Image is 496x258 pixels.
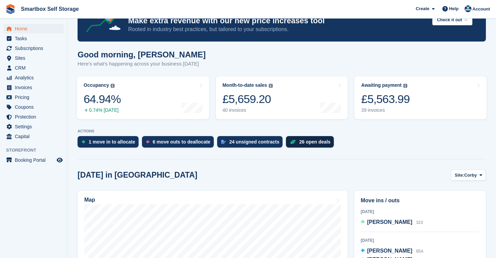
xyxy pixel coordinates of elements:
div: 6 move outs to deallocate [153,139,210,145]
span: [PERSON_NAME] [367,219,412,225]
a: [PERSON_NAME] 323 [361,218,423,227]
a: Month-to-date sales £5,659.20 40 invoices [216,76,348,119]
button: Check it out → [432,14,472,25]
a: 24 unsigned contracts [217,136,286,151]
span: 323 [416,220,423,225]
a: menu [3,63,64,73]
div: 39 invoices [361,107,410,113]
span: Storefront [6,147,67,154]
a: menu [3,102,64,112]
div: £5,563.99 [361,92,410,106]
a: 26 open deals [286,136,337,151]
img: deal-1b604bf984904fb50ccaf53a9ad4b4a5d6e5aea283cecdc64d6e3604feb123c2.svg [290,139,296,144]
span: Corby [464,172,477,179]
div: Occupancy [84,82,109,88]
span: Home [15,24,55,33]
span: Settings [15,122,55,131]
a: menu [3,44,64,53]
div: 40 invoices [223,107,273,113]
div: 26 open deals [299,139,330,145]
a: 6 move outs to deallocate [142,136,217,151]
h2: Map [84,197,95,203]
a: menu [3,53,64,63]
p: ACTIONS [78,129,486,133]
img: icon-info-grey-7440780725fd019a000dd9b08b2336e03edf1995a4989e88bcd33f0948082b44.svg [269,84,273,88]
a: [PERSON_NAME] 85A [361,247,424,256]
span: Booking Portal [15,155,55,165]
span: Protection [15,112,55,122]
span: Account [472,6,490,12]
a: Occupancy 64.94% 0.74% [DATE] [77,76,209,119]
h1: Good morning, [PERSON_NAME] [78,50,206,59]
img: icon-info-grey-7440780725fd019a000dd9b08b2336e03edf1995a4989e88bcd33f0948082b44.svg [403,84,407,88]
img: move_outs_to_deallocate_icon-f764333ba52eb49d3ac5e1228854f67142a1ed5810a6f6cc68b1a99e826820c5.svg [146,140,149,144]
a: Preview store [56,156,64,164]
h2: [DATE] in [GEOGRAPHIC_DATA] [78,171,197,180]
div: Month-to-date sales [223,82,267,88]
div: £5,659.20 [223,92,273,106]
span: Pricing [15,93,55,102]
p: Make extra revenue with our new price increases tool [128,16,427,26]
a: menu [3,34,64,43]
p: Rooted in industry best practices, but tailored to your subscriptions. [128,26,427,33]
div: 0.74% [DATE] [84,107,121,113]
img: stora-icon-8386f47178a22dfd0bd8f6a31ec36ba5ce8667c1dd55bd0f319d3a0aa187defe.svg [5,4,16,14]
span: Analytics [15,73,55,82]
span: Coupons [15,102,55,112]
span: Subscriptions [15,44,55,53]
div: Awaiting payment [361,82,402,88]
img: Roger Canham [465,5,471,12]
a: menu [3,132,64,141]
span: Create [416,5,429,12]
a: menu [3,24,64,33]
span: Help [449,5,459,12]
span: Capital [15,132,55,141]
span: Site: [455,172,464,179]
span: 85A [416,249,423,254]
a: menu [3,93,64,102]
a: 1 move in to allocate [78,136,142,151]
p: Here's what's happening across your business [DATE] [78,60,206,68]
div: 1 move in to allocate [89,139,135,145]
img: icon-info-grey-7440780725fd019a000dd9b08b2336e03edf1995a4989e88bcd33f0948082b44.svg [111,84,115,88]
div: [DATE] [361,237,479,243]
img: move_ins_to_allocate_icon-fdf77a2bb77ea45bf5b3d319d69a93e2d87916cf1d5bf7949dd705db3b84f3ca.svg [82,140,85,144]
span: Tasks [15,34,55,43]
span: CRM [15,63,55,73]
div: 24 unsigned contracts [229,139,280,145]
a: menu [3,112,64,122]
a: menu [3,155,64,165]
a: menu [3,122,64,131]
div: [DATE] [361,209,479,215]
a: menu [3,83,64,92]
span: [PERSON_NAME] [367,248,412,254]
h2: Move ins / outs [361,197,479,205]
div: 64.94% [84,92,121,106]
a: Awaiting payment £5,563.99 39 invoices [354,76,487,119]
img: contract_signature_icon-13c848040528278c33f63329250d36e43548de30e8caae1d1a13099fd9432cc5.svg [221,140,226,144]
span: Invoices [15,83,55,92]
a: menu [3,73,64,82]
a: Smartbox Self Storage [18,3,82,15]
button: Site: Corby [451,170,486,181]
span: Sites [15,53,55,63]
